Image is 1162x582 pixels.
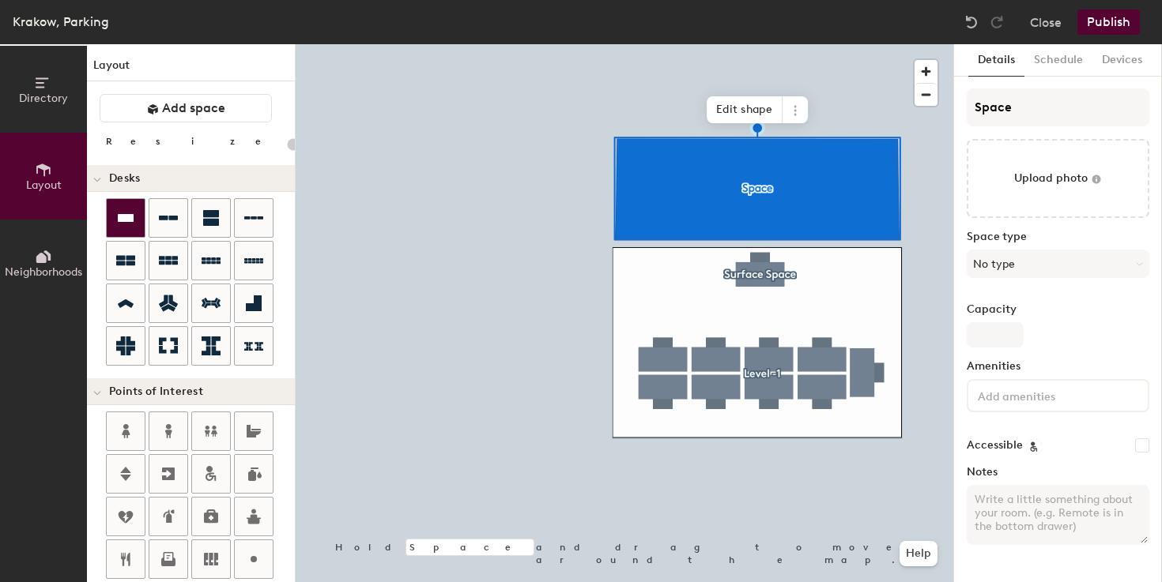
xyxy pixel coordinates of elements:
h1: Layout [87,57,295,81]
div: Resize [106,135,281,148]
button: Help [900,541,938,566]
button: Schedule [1024,44,1092,77]
label: Amenities [967,360,1149,373]
span: Neighborhoods [5,265,82,279]
span: Edit shape [707,96,783,123]
label: Space type [967,231,1149,243]
span: Layout [26,178,62,192]
button: Details [968,44,1024,77]
img: Undo [964,14,979,30]
button: Upload photo [967,139,1149,218]
button: No type [967,250,1149,278]
img: Redo [989,14,1005,30]
button: Add space [100,94,272,122]
input: Add amenities [975,385,1117,404]
span: Add space [162,100,225,116]
span: Directory [19,92,68,105]
span: Points of Interest [109,385,203,398]
label: Notes [967,466,1149,479]
label: Accessible [967,439,1023,452]
button: Publish [1077,9,1140,35]
span: Desks [109,172,140,185]
button: Close [1030,9,1062,35]
button: Devices [1092,44,1152,77]
label: Capacity [967,303,1149,316]
div: Krakow, Parking [13,12,109,32]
